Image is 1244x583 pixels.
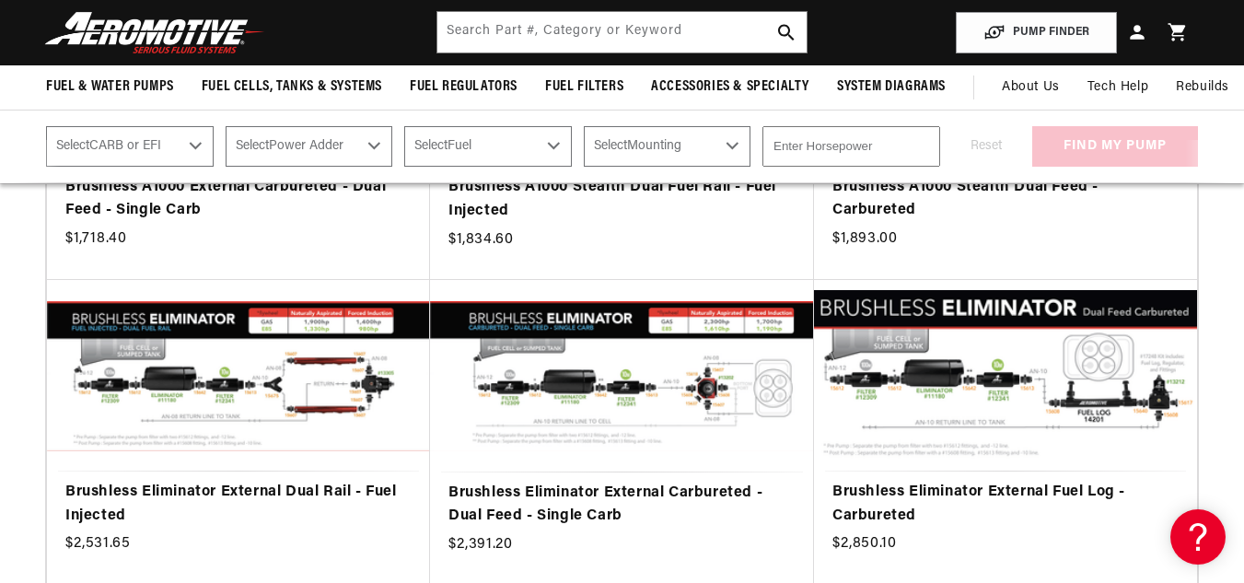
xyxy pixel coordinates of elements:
[202,77,382,97] span: Fuel Cells, Tanks & Systems
[531,65,637,109] summary: Fuel Filters
[437,12,808,52] input: Search by Part Number, Category or Keyword
[65,481,412,528] a: Brushless Eliminator External Dual Rail - Fuel Injected
[584,126,751,167] select: Mounting
[32,65,188,109] summary: Fuel & Water Pumps
[448,176,796,223] a: Brushless A1000 Stealth Dual Fuel Rail - Fuel Injected
[637,65,823,109] summary: Accessories & Specialty
[651,77,809,97] span: Accessories & Specialty
[404,126,572,167] select: Fuel
[766,12,807,52] button: search button
[832,176,1179,223] a: Brushless A1000 Stealth Dual Feed - Carbureted
[40,11,270,54] img: Aeromotive
[1087,77,1148,98] span: Tech Help
[396,65,531,109] summary: Fuel Regulators
[46,77,174,97] span: Fuel & Water Pumps
[988,65,1074,110] a: About Us
[545,77,623,97] span: Fuel Filters
[1162,65,1243,110] summary: Rebuilds
[832,481,1179,528] a: Brushless Eliminator External Fuel Log - Carbureted
[46,126,214,167] select: CARB or EFI
[410,77,517,97] span: Fuel Regulators
[823,65,959,109] summary: System Diagrams
[188,65,396,109] summary: Fuel Cells, Tanks & Systems
[1176,77,1229,98] span: Rebuilds
[226,126,393,167] select: Power Adder
[762,126,940,167] input: Enter Horsepower
[448,482,796,529] a: Brushless Eliminator External Carbureted - Dual Feed - Single Carb
[837,77,946,97] span: System Diagrams
[65,176,412,223] a: Brushless A1000 External Carbureted - Dual Feed - Single Carb
[1002,80,1060,94] span: About Us
[956,12,1117,53] button: PUMP FINDER
[1074,65,1162,110] summary: Tech Help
